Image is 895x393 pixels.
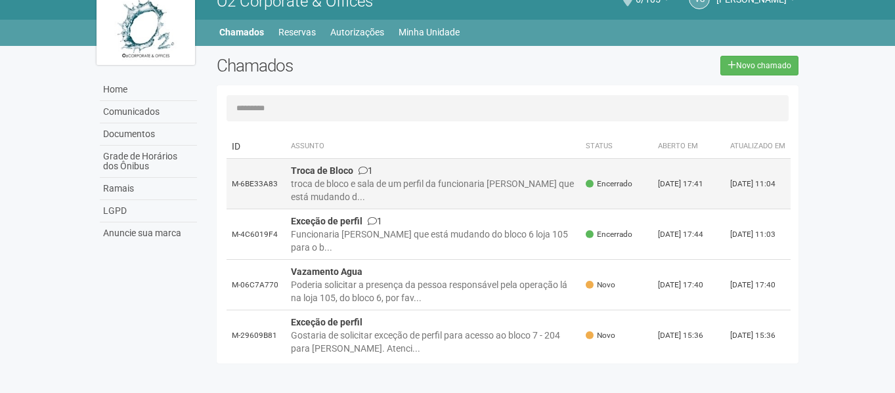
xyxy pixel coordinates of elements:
td: [DATE] 15:36 [725,310,791,361]
a: Documentos [100,123,197,146]
a: Grade de Horários dos Ônibus [100,146,197,178]
a: Chamados [219,23,264,41]
td: [DATE] 15:36 [653,310,725,361]
strong: Vazamento Agua [291,266,362,277]
strong: Troca de Bloco [291,165,353,176]
th: Assunto [286,134,581,159]
strong: Exceção de perfil [291,317,362,327]
td: [DATE] 17:40 [653,260,725,310]
span: Encerrado [586,178,632,190]
td: M-4C6019F4 [227,209,286,260]
td: [DATE] 17:41 [653,159,725,209]
th: Aberto em [653,134,725,159]
td: M-29609B81 [227,310,286,361]
a: Autorizações [330,23,384,41]
a: LGPD [100,200,197,222]
td: [DATE] 11:03 [725,209,791,260]
div: Gostaria de solicitar exceção de perfil para acesso ao bloco 7 - 204 para [PERSON_NAME]. Atenci... [291,329,576,355]
div: troca de bloco e sala de um perfil da funcionaria [PERSON_NAME] que está mudando d... [291,177,576,203]
a: Reservas [278,23,316,41]
a: Comunicados [100,101,197,123]
th: Atualizado em [725,134,791,159]
span: Novo [586,330,615,341]
a: Novo chamado [720,56,798,75]
td: ID [227,134,286,159]
h2: Chamados [217,56,448,75]
div: Poderia solicitar a presença da pessoa responsável pela operação lá na loja 105, do bloco 6, por ... [291,278,576,304]
td: M-06C7A770 [227,260,286,310]
div: Funcionaria [PERSON_NAME] que está mudando do bloco 6 loja 105 para o b... [291,228,576,254]
span: Novo [586,279,615,291]
a: Minha Unidade [399,23,460,41]
a: Home [100,79,197,101]
td: M-6BE33A83 [227,159,286,209]
a: Anuncie sua marca [100,222,197,244]
span: 1 [368,216,382,226]
span: 1 [359,165,373,176]
span: Encerrado [586,229,632,240]
strong: Exceção de perfil [291,216,362,226]
td: [DATE] 11:04 [725,159,791,209]
td: [DATE] 17:40 [725,260,791,310]
a: Ramais [100,178,197,200]
td: [DATE] 17:44 [653,209,725,260]
th: Status [580,134,653,159]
